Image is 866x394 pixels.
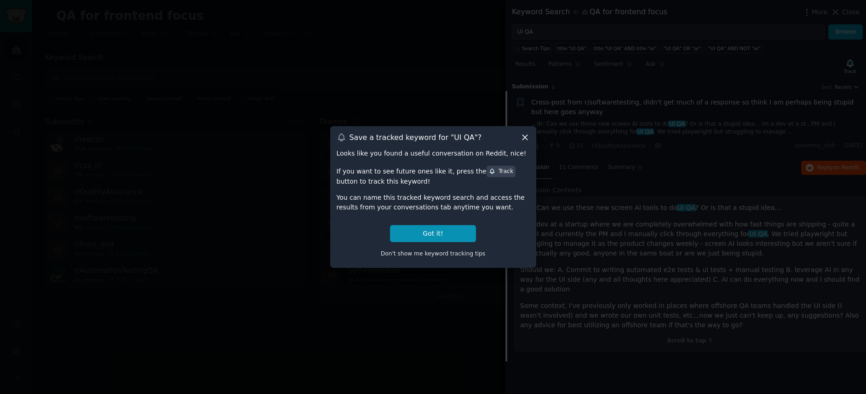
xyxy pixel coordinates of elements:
[337,193,530,212] div: You can name this tracked keyword search and access the results from your conversations tab anyti...
[381,250,486,257] span: Don't show me keyword tracking tips
[337,165,530,186] div: If you want to see future ones like it, press the button to track this keyword!
[337,149,530,158] div: Looks like you found a useful conversation on Reddit, nice!
[489,168,513,176] div: Track
[350,133,482,142] h3: Save a tracked keyword for " UI QA "?
[390,225,476,242] button: Got it!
